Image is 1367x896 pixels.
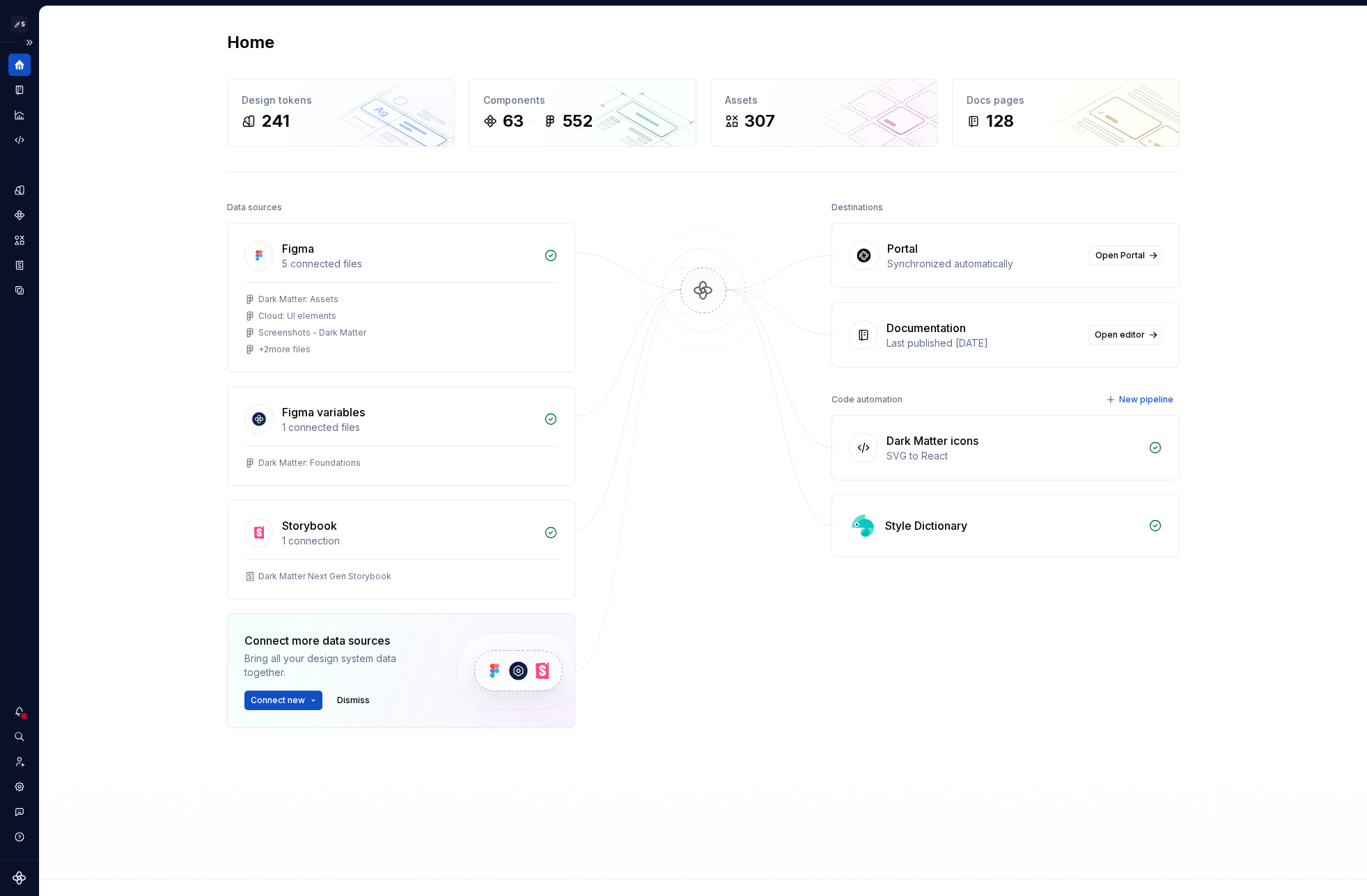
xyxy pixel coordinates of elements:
[282,517,337,534] div: Storybook
[886,336,1080,350] div: Last published [DATE]
[8,129,31,151] a: Code automation
[13,871,26,885] svg: Supernova Logo
[887,257,1081,271] div: Synchronized automatically
[261,110,290,132] div: 241
[8,54,31,76] a: Home
[886,432,978,449] div: Dark Matter icons
[710,79,938,147] a: Assets307
[258,311,336,322] div: Cloud: UI elements
[8,776,31,798] a: Settings
[227,79,455,147] a: Design tokens241
[282,404,365,421] div: Figma variables
[8,204,31,226] a: Components
[503,110,524,132] div: 63
[282,257,536,271] div: 5 connected files
[227,31,274,54] h2: Home
[258,571,391,582] div: Dark Matter Next Gen Storybook
[227,500,575,599] a: Storybook1 connectionDark Matter Next Gen Storybook
[3,9,36,39] button: 🚀S
[885,517,967,534] div: Style Dictionary
[1095,329,1145,340] span: Open editor
[8,254,31,276] a: Storybook stories
[8,750,31,773] a: Invite team
[8,179,31,201] a: Design tokens
[483,93,682,107] div: Components
[831,198,883,217] div: Destinations
[725,93,923,107] div: Assets
[251,695,305,706] span: Connect new
[19,33,39,52] button: Expand sidebar
[244,652,432,679] div: Bring all your design system data together.
[8,725,31,748] button: Search ⌘K
[242,93,440,107] div: Design tokens
[469,79,696,147] a: Components63552
[227,198,282,217] div: Data sources
[1095,250,1145,261] span: Open Portal
[563,110,593,132] div: 552
[227,386,575,486] a: Figma variables1 connected filesDark Matter: Foundations
[8,279,31,301] a: Data sources
[282,240,314,257] div: Figma
[331,691,376,710] button: Dismiss
[831,390,903,409] div: Code automation
[986,110,1014,132] div: 128
[886,449,1140,463] div: SVG to React
[11,16,28,33] div: 🚀S
[1119,394,1173,405] span: New pipeline
[244,632,432,649] div: Connect more data sources
[227,223,575,372] a: Figma5 connected filesDark Matter: AssetsCloud: UI elementsScreenshots - Dark Matter+2more files
[258,457,361,469] div: Dark Matter: Foundations
[952,79,1180,147] a: Docs pages128
[282,534,536,548] div: 1 connection
[8,229,31,251] a: Assets
[1088,325,1162,345] a: Open editor
[8,104,31,126] a: Analytics
[744,110,775,132] div: 307
[8,700,31,723] button: Notifications
[967,93,1165,107] div: Docs pages
[282,421,536,434] div: 1 connected files
[1102,390,1180,409] button: New pipeline
[887,240,918,257] div: Portal
[258,327,366,338] div: Screenshots - Dark Matter
[244,691,322,710] button: Connect new
[337,695,370,706] span: Dismiss
[258,294,338,305] div: Dark Matter: Assets
[1089,246,1162,265] a: Open Portal
[8,801,31,823] button: Contact support
[8,79,31,101] a: Documentation
[258,344,311,355] div: + 2 more files
[886,320,966,336] div: Documentation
